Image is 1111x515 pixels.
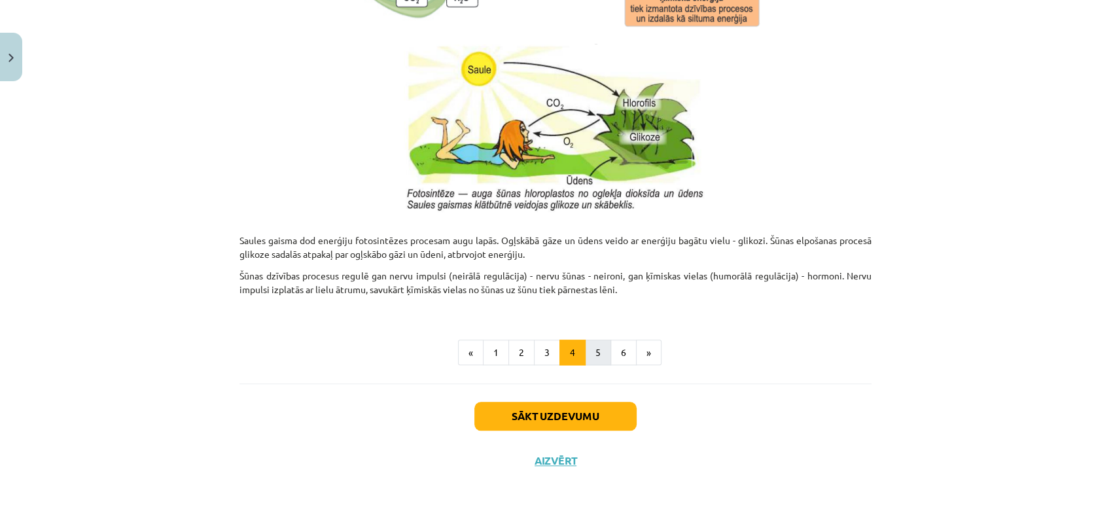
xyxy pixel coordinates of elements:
button: 3 [534,340,560,366]
button: 2 [508,340,535,366]
button: » [636,340,661,366]
button: 1 [483,340,509,366]
button: Sākt uzdevumu [474,402,637,431]
button: 5 [585,340,611,366]
p: Saules gaisma dod enerģiju fotosintēzes procesam augu lapās. Ogļskābā gāze un ūdens veido ar ener... [239,220,872,261]
button: Aizvērt [531,454,580,467]
button: 4 [559,340,586,366]
button: 6 [610,340,637,366]
button: « [458,340,484,366]
nav: Page navigation example [239,340,872,366]
p: Šūnas dzīvības procesus regulē gan nervu impulsi (neirālā regulācija) - nervu šūnas - neironi, ga... [239,269,872,310]
img: icon-close-lesson-0947bae3869378f0d4975bcd49f059093ad1ed9edebbc8119c70593378902aed.svg [9,54,14,62]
